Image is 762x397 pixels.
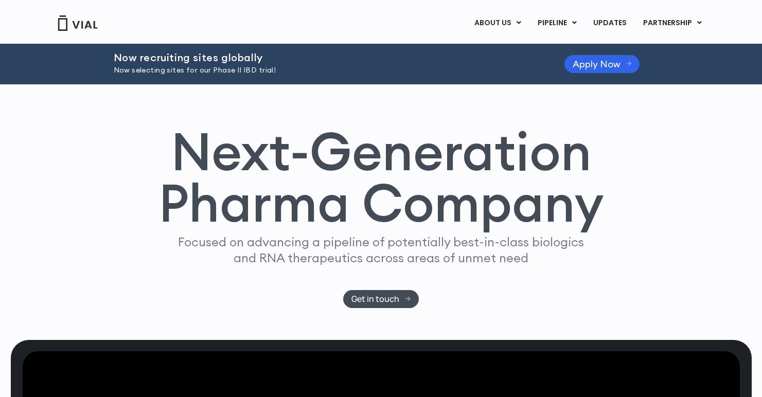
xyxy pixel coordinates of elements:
[585,14,634,32] a: UPDATES
[343,290,419,308] a: Get in touch
[635,14,710,32] a: PARTNERSHIPMenu Toggle
[114,65,539,76] p: Now selecting sites for our Phase II IBD trial!
[573,60,621,68] span: Apply Now
[174,234,589,266] p: Focused on advancing a pipeline of potentially best-in-class biologics and RNA therapeutics acros...
[351,295,399,303] span: Get in touch
[529,14,584,32] a: PIPELINEMenu Toggle
[158,125,604,229] h1: Next-Generation Pharma Company
[466,14,529,32] a: ABOUT USMenu Toggle
[57,15,98,31] img: Vial Logo
[114,52,539,63] h2: Now recruiting sites globally
[564,55,640,73] a: Apply Now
